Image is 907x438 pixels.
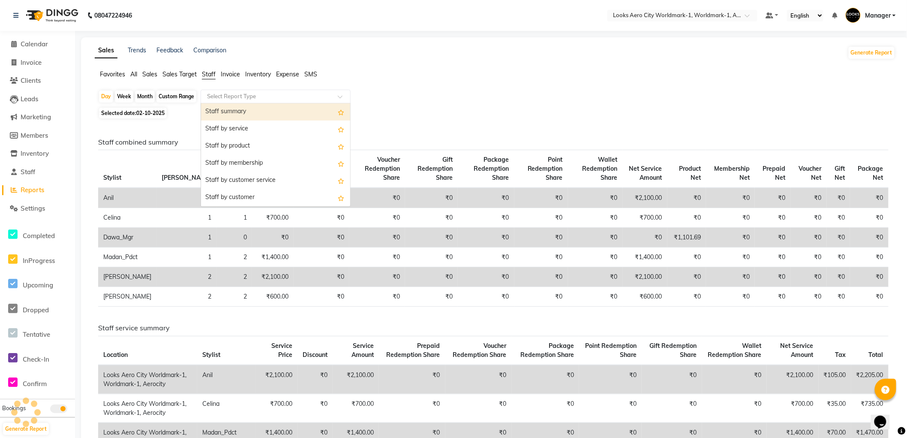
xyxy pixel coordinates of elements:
[755,188,791,208] td: ₹0
[851,365,889,394] td: ₹2,205.00
[629,165,662,181] span: Net Service Amount
[623,287,667,307] td: ₹600.00
[579,394,642,423] td: ₹0
[255,394,297,423] td: ₹700.00
[568,228,623,248] td: ₹0
[3,423,49,435] button: Generate Report
[520,342,574,359] span: Package Redemption Share
[98,138,889,146] h6: Staff combined summary
[103,351,128,359] span: Location
[667,228,706,248] td: ₹1,101.69
[706,228,755,248] td: ₹0
[21,186,44,194] span: Reports
[2,185,73,195] a: Reports
[23,330,50,338] span: Tentative
[252,228,294,248] td: ₹0
[98,287,156,307] td: [PERSON_NAME]
[333,365,379,394] td: ₹2,100.00
[763,165,786,181] span: Prepaid Net
[156,188,216,208] td: 1
[156,248,216,267] td: 1
[216,228,252,248] td: 0
[94,3,132,27] b: 08047224946
[850,208,889,228] td: ₹0
[193,46,226,54] a: Comparison
[405,208,458,228] td: ₹0
[2,204,73,214] a: Settings
[202,70,216,78] span: Staff
[865,11,891,20] span: Manager
[276,70,299,78] span: Expense
[338,175,344,186] span: Add this report to Favorites List
[755,267,791,287] td: ₹0
[21,40,48,48] span: Calendar
[365,156,400,181] span: Voucher Redemption Share
[514,287,568,307] td: ₹0
[255,365,297,394] td: ₹2,100.00
[338,141,344,151] span: Add this report to Favorites List
[512,394,580,423] td: ₹0
[755,228,791,248] td: ₹0
[294,248,349,267] td: ₹0
[21,113,51,121] span: Marketing
[791,287,827,307] td: ₹0
[453,342,507,359] span: Voucher Redemption Share
[115,91,133,103] div: Week
[95,43,117,58] a: Sales
[130,70,137,78] span: All
[512,365,580,394] td: ₹0
[304,70,317,78] span: SMS
[568,248,623,267] td: ₹0
[22,3,81,27] img: logo
[23,257,55,265] span: InProgress
[819,365,851,394] td: ₹105.00
[642,365,702,394] td: ₹0
[98,394,197,423] td: Looks Aero City Worldmark-1, Worldmark-1, Aerocity
[791,248,827,267] td: ₹0
[156,287,216,307] td: 2
[850,267,889,287] td: ₹0
[23,232,55,240] span: Completed
[23,281,53,289] span: Upcoming
[755,248,791,267] td: ₹0
[294,287,349,307] td: ₹0
[156,267,216,287] td: 2
[850,248,889,267] td: ₹0
[827,208,850,228] td: ₹0
[568,208,623,228] td: ₹0
[349,208,405,228] td: ₹0
[583,156,618,181] span: Wallet Redemption Share
[201,189,350,206] div: Staff by customer
[379,365,445,394] td: ₹0
[417,156,453,181] span: Gift Redemption Share
[405,287,458,307] td: ₹0
[827,188,850,208] td: ₹0
[850,287,889,307] td: ₹0
[221,70,240,78] span: Invoice
[216,267,252,287] td: 2
[333,394,379,423] td: ₹700.00
[623,208,667,228] td: ₹700.00
[458,188,514,208] td: ₹0
[706,267,755,287] td: ₹0
[767,394,819,423] td: ₹700.00
[2,149,73,159] a: Inventory
[201,138,350,155] div: Staff by product
[706,287,755,307] td: ₹0
[714,165,750,181] span: Membership Net
[667,208,706,228] td: ₹0
[128,46,146,54] a: Trends
[162,70,197,78] span: Sales Target
[850,188,889,208] td: ₹0
[781,342,814,359] span: Net Service Amount
[458,248,514,267] td: ₹0
[827,287,850,307] td: ₹0
[528,156,563,181] span: Point Redemption Share
[791,208,827,228] td: ₹0
[819,394,851,423] td: ₹35.00
[514,248,568,267] td: ₹0
[514,188,568,208] td: ₹0
[297,394,333,423] td: ₹0
[252,287,294,307] td: ₹600.00
[349,267,405,287] td: ₹0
